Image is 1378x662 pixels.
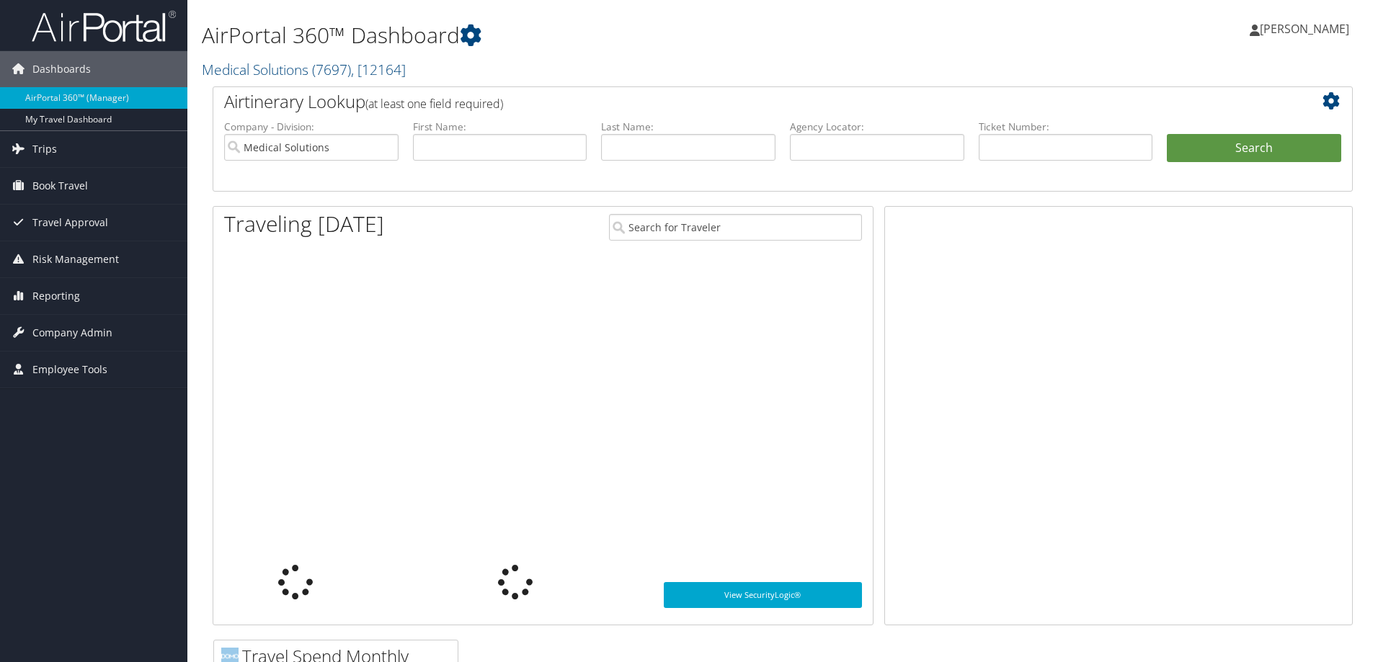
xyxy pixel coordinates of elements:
img: airportal-logo.png [32,9,176,43]
span: (at least one field required) [365,96,503,112]
span: [PERSON_NAME] [1260,21,1349,37]
span: Reporting [32,278,80,314]
span: Trips [32,131,57,167]
span: Employee Tools [32,352,107,388]
label: Last Name: [601,120,775,134]
button: Search [1167,134,1341,163]
a: Medical Solutions [202,60,406,79]
span: , [ 12164 ] [351,60,406,79]
span: Risk Management [32,241,119,277]
h1: AirPortal 360™ Dashboard [202,20,977,50]
a: [PERSON_NAME] [1250,7,1364,50]
label: Company - Division: [224,120,399,134]
span: Travel Approval [32,205,108,241]
a: View SecurityLogic® [664,582,862,608]
label: Agency Locator: [790,120,964,134]
span: Dashboards [32,51,91,87]
span: ( 7697 ) [312,60,351,79]
span: Book Travel [32,168,88,204]
span: Company Admin [32,315,112,351]
label: Ticket Number: [979,120,1153,134]
input: Search for Traveler [609,214,862,241]
h2: Airtinerary Lookup [224,89,1246,114]
label: First Name: [413,120,587,134]
h1: Traveling [DATE] [224,209,384,239]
